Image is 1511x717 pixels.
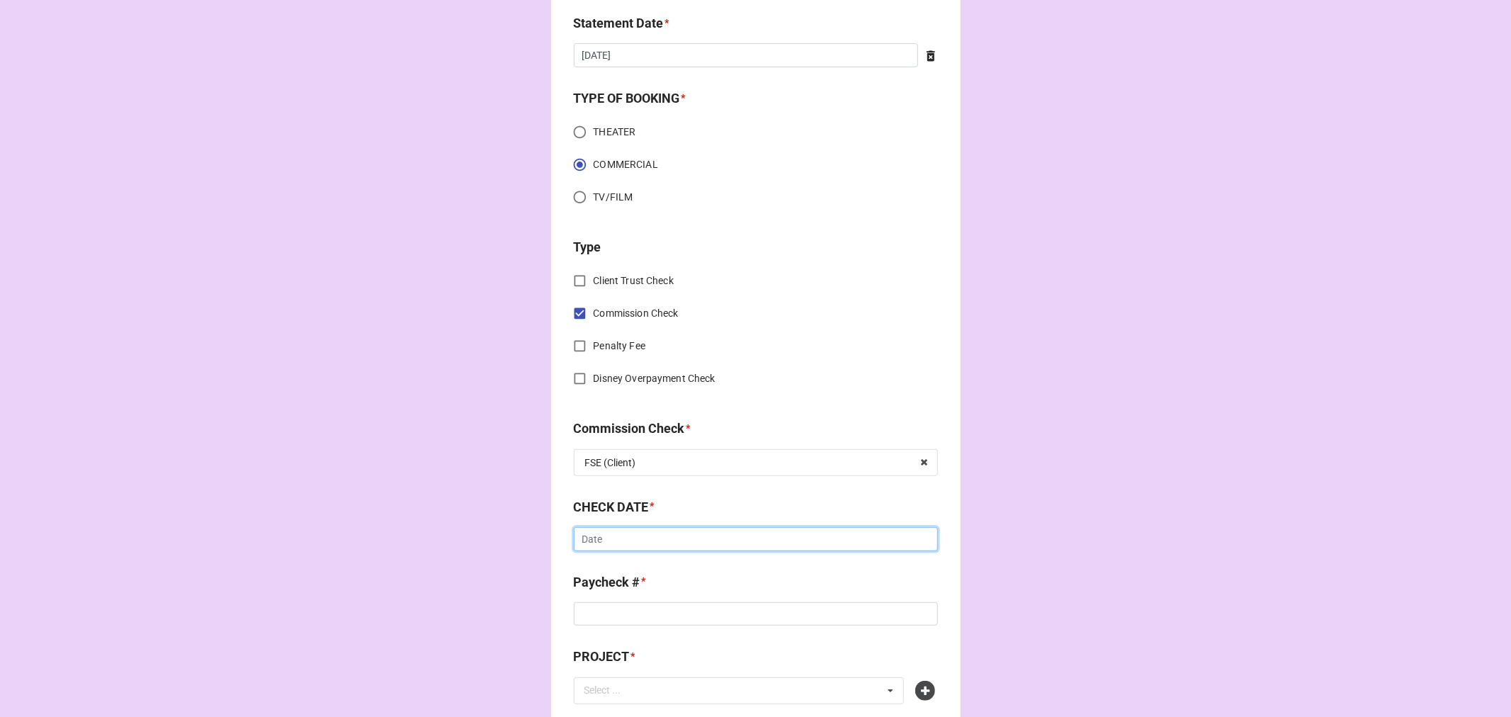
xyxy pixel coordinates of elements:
span: Penalty Fee [594,339,645,354]
input: Date [574,527,938,551]
span: COMMERCIAL [594,157,658,172]
span: Disney Overpayment Check [594,371,715,386]
label: TYPE OF BOOKING [574,89,680,108]
span: Commission Check [594,306,679,321]
label: CHECK DATE [574,497,649,517]
label: PROJECT [574,647,630,667]
div: FSE (Client) [585,458,636,468]
span: TV/FILM [594,190,633,205]
span: Client Trust Check [594,273,674,288]
div: Select ... [581,682,642,699]
label: Type [574,237,601,257]
label: Commission Check [574,419,685,439]
input: Date [574,43,918,67]
label: Paycheck # [574,572,640,592]
span: THEATER [594,125,636,140]
label: Statement Date [574,13,664,33]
